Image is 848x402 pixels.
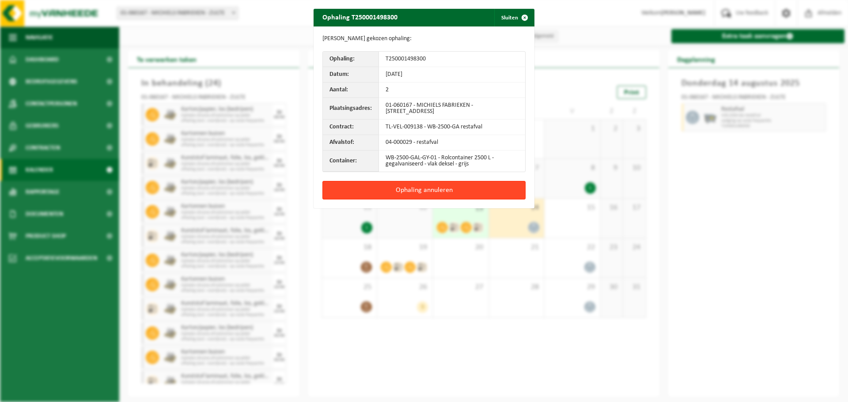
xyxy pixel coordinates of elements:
th: Ophaling: [323,52,379,67]
button: Ophaling annuleren [322,181,526,199]
th: Contract: [323,120,379,135]
th: Aantal: [323,83,379,98]
td: 2 [379,83,525,98]
td: [DATE] [379,67,525,83]
p: [PERSON_NAME] gekozen ophaling: [322,35,526,42]
td: T250001498300 [379,52,525,67]
th: Container: [323,150,379,172]
th: Afvalstof: [323,135,379,150]
td: 01-060167 - MICHIELS FABRIEKEN - [STREET_ADDRESS] [379,98,525,120]
td: TL-VEL-009138 - WB-2500-GA restafval [379,120,525,135]
h2: Ophaling T250001498300 [314,9,406,26]
th: Plaatsingsadres: [323,98,379,120]
th: Datum: [323,67,379,83]
td: WB-2500-GAL-GY-01 - Rolcontainer 2500 L - gegalvaniseerd - vlak deksel - grijs [379,150,525,172]
button: Sluiten [494,9,534,26]
td: 04-000029 - restafval [379,135,525,150]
